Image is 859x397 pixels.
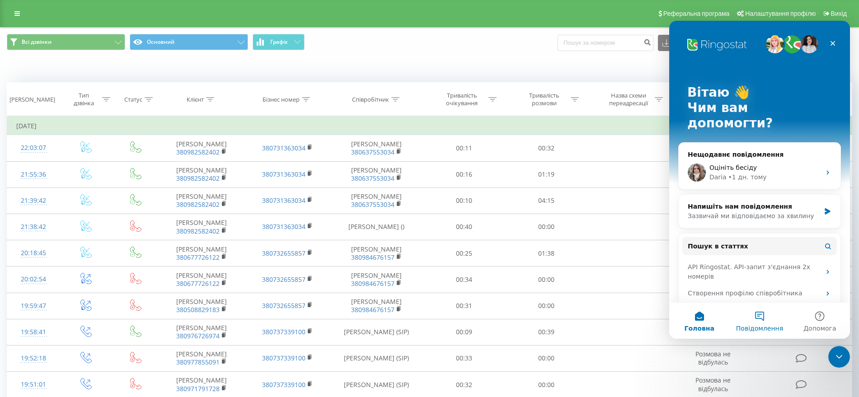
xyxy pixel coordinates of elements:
div: Тривалість розмови [520,92,568,107]
td: [PERSON_NAME] [159,266,244,293]
a: 380984676157 [351,305,394,314]
a: 380731363034 [262,196,305,205]
td: [PERSON_NAME] [330,161,422,187]
a: 380637553034 [351,200,394,209]
a: 380984676157 [351,253,394,262]
a: 380508829183 [176,305,220,314]
td: 00:11 [423,135,506,161]
td: 00:00 [505,293,588,319]
div: Назва схеми переадресації [604,92,652,107]
a: 380732655857 [262,301,305,310]
div: 19:59:47 [16,297,51,315]
td: 00:31 [423,293,506,319]
td: 00:09 [423,319,506,345]
a: 380737339100 [262,354,305,362]
td: 00:25 [423,240,506,266]
td: [PERSON_NAME] (SIP) [330,345,422,371]
td: [PERSON_NAME] () [330,214,422,240]
td: 04:15 [505,187,588,214]
td: [PERSON_NAME] [330,135,422,161]
a: 380982582402 [176,174,220,182]
span: Реферальна програма [663,10,730,17]
a: 380971791728 [176,384,220,393]
td: [PERSON_NAME] [159,187,244,214]
a: 380677726122 [176,279,220,288]
td: 00:33 [423,345,506,371]
iframe: Intercom live chat [828,346,850,368]
td: [PERSON_NAME] [159,214,244,240]
button: Експорт [658,35,707,51]
iframe: Intercom live chat [669,21,850,339]
div: 21:38:42 [16,218,51,236]
td: [PERSON_NAME] [159,345,244,371]
td: [PERSON_NAME] [159,319,244,345]
input: Пошук за номером [558,35,653,51]
td: 01:38 [505,240,588,266]
td: [PERSON_NAME] (SIP) [330,319,422,345]
td: [PERSON_NAME] [159,161,244,187]
span: Розмова не відбулась [695,376,731,392]
td: 00:32 [505,135,588,161]
a: 380737339100 [262,327,305,336]
span: Розмова не відбулась [695,350,731,366]
div: 19:58:41 [16,323,51,341]
td: [PERSON_NAME] [330,240,422,266]
div: 20:18:45 [16,244,51,262]
div: Статус [124,96,142,103]
td: [PERSON_NAME] [330,266,422,293]
div: 20:02:54 [16,271,51,288]
a: 380731363034 [262,170,305,178]
a: 380982582402 [176,148,220,156]
span: Графік [270,39,288,45]
td: [DATE] [7,117,852,135]
td: 00:39 [505,319,588,345]
div: 21:39:42 [16,192,51,210]
span: Налаштування профілю [745,10,816,17]
span: Всі дзвінки [22,38,52,46]
td: 00:40 [423,214,506,240]
div: 19:51:01 [16,376,51,393]
div: Клієнт [187,96,204,103]
td: [PERSON_NAME] [330,187,422,214]
td: [PERSON_NAME] [159,135,244,161]
a: 380982582402 [176,200,220,209]
a: 380732655857 [262,275,305,284]
td: [PERSON_NAME] [159,293,244,319]
td: 00:34 [423,266,506,293]
a: 380982582402 [176,227,220,235]
a: 380977855091 [176,358,220,366]
button: Всі дзвінки [7,34,125,50]
td: 00:00 [505,345,588,371]
a: 380732655857 [262,249,305,257]
a: 380731363034 [262,144,305,152]
td: [PERSON_NAME] [330,293,422,319]
div: 22:03:07 [16,139,51,157]
a: 380677726122 [176,253,220,262]
a: 380731363034 [262,222,305,231]
span: Вихід [831,10,847,17]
